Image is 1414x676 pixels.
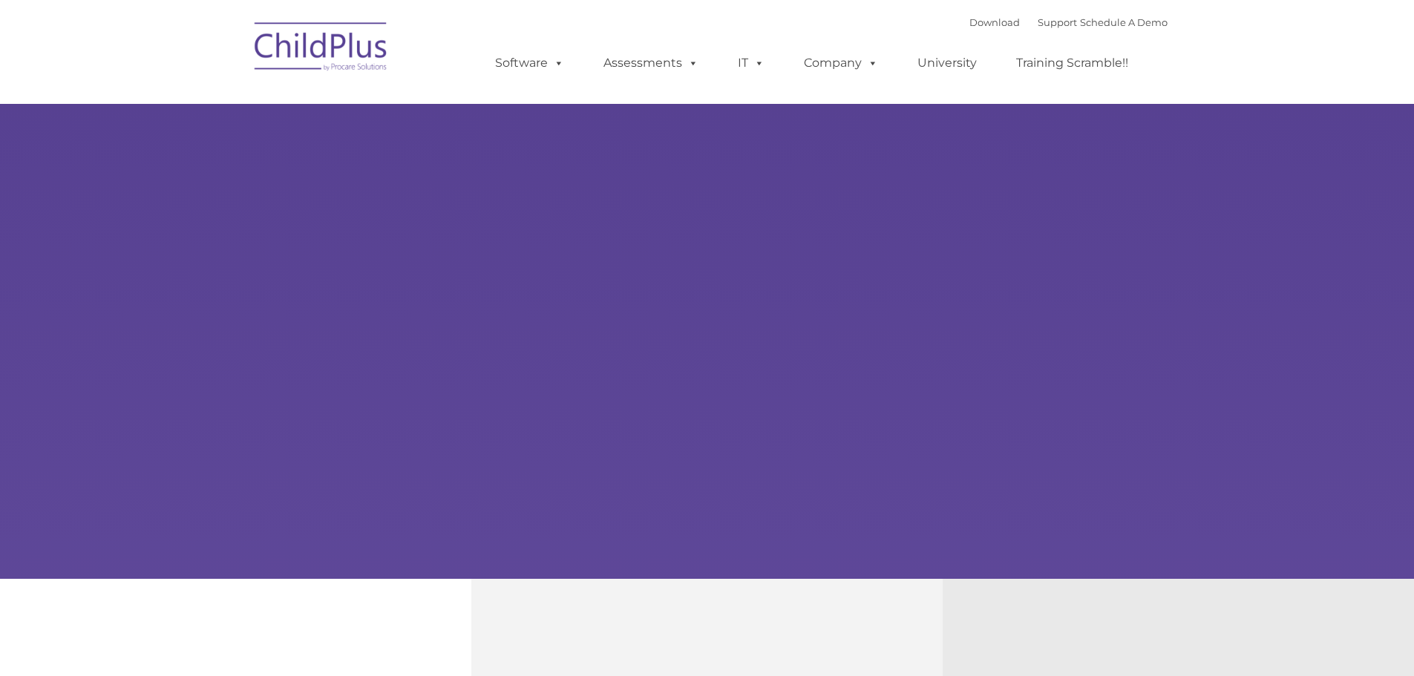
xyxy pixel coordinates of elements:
[589,48,713,78] a: Assessments
[480,48,579,78] a: Software
[969,16,1020,28] a: Download
[1001,48,1143,78] a: Training Scramble!!
[1080,16,1168,28] a: Schedule A Demo
[969,16,1168,28] font: |
[247,12,396,86] img: ChildPlus by Procare Solutions
[789,48,893,78] a: Company
[723,48,779,78] a: IT
[1038,16,1077,28] a: Support
[903,48,992,78] a: University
